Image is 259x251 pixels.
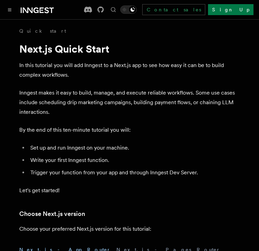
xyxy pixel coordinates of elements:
button: Toggle dark mode [120,6,137,14]
a: Quick start [19,28,66,34]
a: Contact sales [142,4,205,15]
a: Sign Up [208,4,253,15]
p: Choose your preferred Next.js version for this tutorial: [19,224,240,234]
li: Write your first Inngest function. [28,155,240,165]
li: Trigger your function from your app and through Inngest Dev Server. [28,168,240,177]
a: Choose Next.js version [19,209,85,219]
h1: Next.js Quick Start [19,43,240,55]
p: In this tutorial you will add Inngest to a Next.js app to see how easy it can be to build complex... [19,61,240,80]
p: Let's get started! [19,186,240,195]
p: By the end of this ten-minute tutorial you will: [19,125,240,135]
button: Find something... [109,6,117,14]
li: Set up and run Inngest on your machine. [28,143,240,153]
p: Inngest makes it easy to build, manage, and execute reliable workflows. Some use cases include sc... [19,88,240,117]
button: Toggle navigation [6,6,14,14]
